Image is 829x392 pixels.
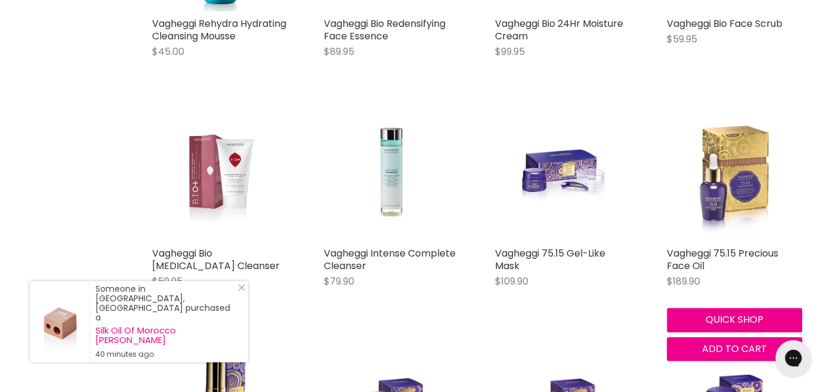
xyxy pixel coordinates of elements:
[152,106,288,242] a: Vagheggi Bio Facial Toning Cleanser
[233,284,245,296] a: Close Notification
[495,17,623,43] a: Vagheggi Bio 24Hr Moisture Cream
[30,281,89,362] a: Visit product page
[324,246,456,273] a: Vagheggi Intense Complete Cleanser
[152,246,280,273] a: Vagheggi Bio [MEDICAL_DATA] Cleanser
[667,337,803,361] button: Add to cart
[152,45,184,58] span: $45.00
[152,274,182,288] span: $59.95
[152,17,286,43] a: Vagheggi Rehydra Hydrating Cleansing Mousse
[702,342,767,356] span: Add to cart
[518,106,608,242] img: Vagheggi 75.15 Gel-Like Mask
[95,350,236,359] small: 40 minutes ago
[95,326,236,345] a: Silk Oil Of Morocco [PERSON_NAME]
[324,106,460,242] a: Vagheggi Intense Complete Cleanser
[324,17,446,43] a: Vagheggi Bio Redensifying Face Essence
[769,336,817,380] iframe: Gorgias live chat messenger
[95,284,236,359] div: Someone in [GEOGRAPHIC_DATA], [GEOGRAPHIC_DATA] purchased a
[667,274,700,288] span: $189.90
[495,45,525,58] span: $99.95
[667,106,803,242] img: Vagheggi 75.15 Precious Face Oil
[667,308,803,332] button: Quick shop
[495,274,528,288] span: $109.90
[667,32,697,46] span: $59.95
[175,106,265,242] img: Vagheggi Bio Facial Toning Cleanser
[667,246,778,273] a: Vagheggi 75.15 Precious Face Oil
[667,17,782,30] a: Vagheggi Bio Face Scrub
[324,274,354,288] span: $79.90
[324,45,354,58] span: $89.95
[495,106,631,242] a: Vagheggi 75.15 Gel-Like Mask
[346,106,437,242] img: Vagheggi Intense Complete Cleanser
[238,284,245,291] svg: Close Icon
[495,246,605,273] a: Vagheggi 75.15 Gel-Like Mask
